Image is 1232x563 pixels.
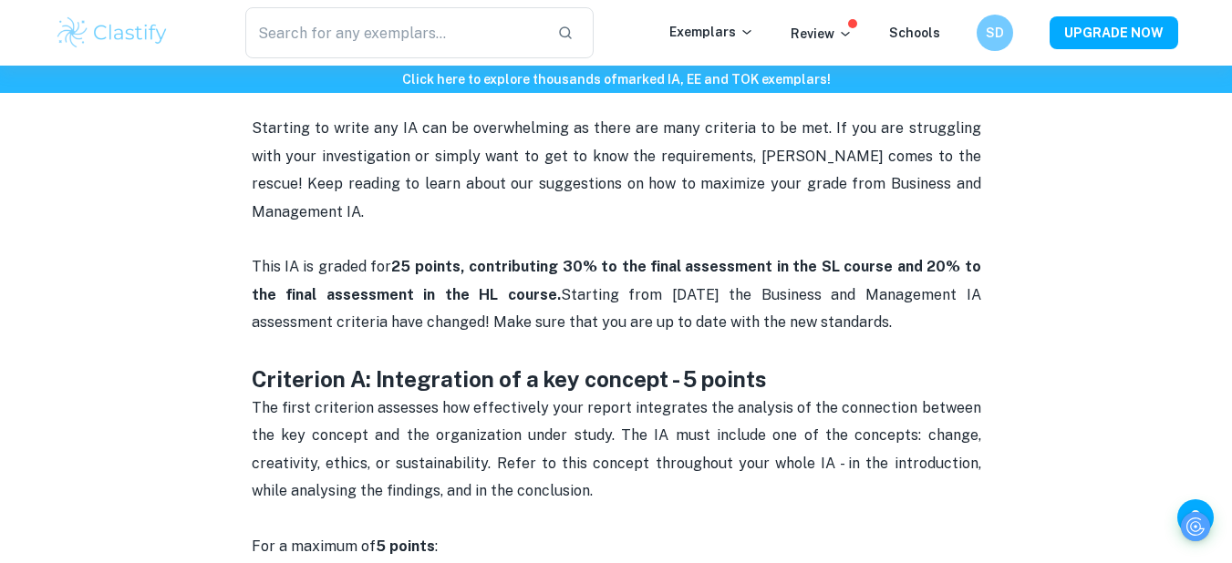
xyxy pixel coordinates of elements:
a: Schools [889,26,940,40]
strong: 25 points, contributing 30% to the final assessment in the SL course and 20% to the final assessm... [252,258,985,302]
button: UPGRADE NOW [1050,16,1178,49]
strong: points [389,537,435,555]
span: This IA is graded for Starting from [DATE] the Business and Management IA assessment criteria hav... [252,258,985,331]
p: Starting to write any IA can be overwhelming as there are many criteria to be met. If you are str... [252,87,981,364]
h6: SD [984,23,1005,43]
p: Review [791,24,853,44]
button: SD [977,15,1013,51]
img: Clastify logo [55,15,171,51]
strong: 5 [376,537,386,555]
strong: Criterion A: Integration of a key concept - 5 points [252,366,767,392]
p: Exemplars [669,22,754,42]
span: For a maximum of : [252,537,438,555]
button: Help and Feedback [1177,499,1214,536]
span: The first criterion assesses how effectively your report integrates the analysis of the connectio... [252,399,985,499]
input: Search for any exemplars... [245,7,544,58]
h6: Click here to explore thousands of marked IA, EE and TOK exemplars ! [4,69,1228,89]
